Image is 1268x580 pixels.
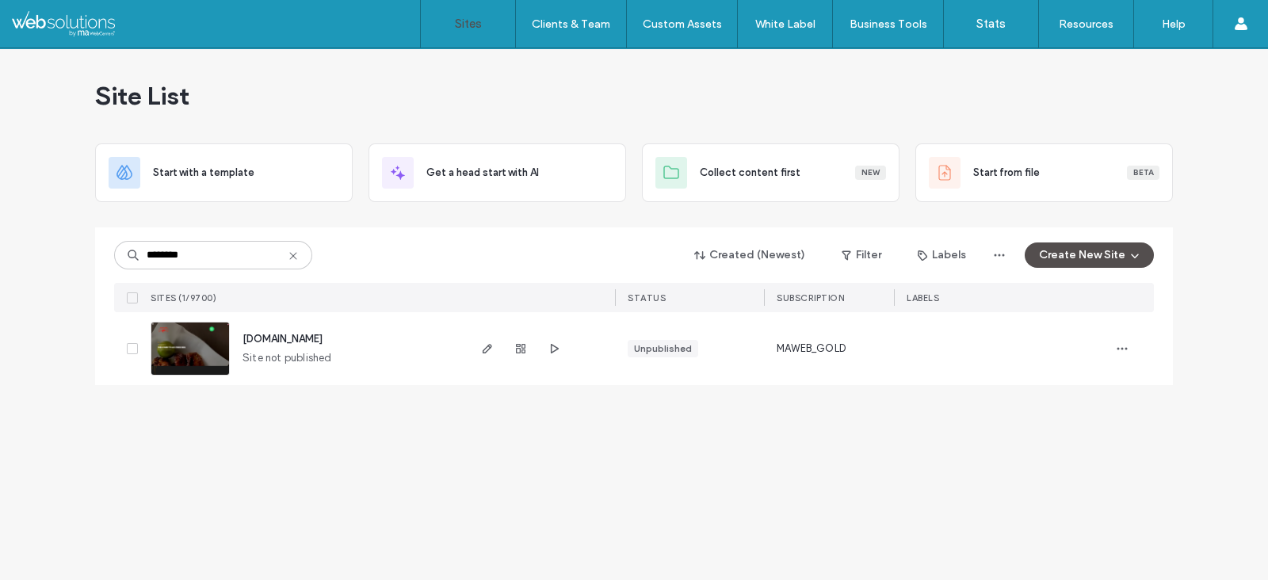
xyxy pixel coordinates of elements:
span: SUBSCRIPTION [777,292,844,303]
label: Stats [976,17,1006,31]
span: STATUS [628,292,666,303]
span: Get a head start with AI [426,165,539,181]
span: Help [36,11,68,25]
button: Labels [903,242,980,268]
label: Business Tools [850,17,927,31]
div: Start from fileBeta [915,143,1173,202]
span: Site not published [243,350,332,366]
span: Site List [95,80,189,112]
label: Clients & Team [532,17,610,31]
span: MAWEB_GOLD [777,341,846,357]
button: Filter [826,242,897,268]
label: White Label [755,17,815,31]
div: Beta [1127,166,1159,180]
div: New [855,166,886,180]
label: Help [1162,17,1186,31]
label: Custom Assets [643,17,722,31]
button: Create New Site [1025,242,1154,268]
span: LABELS [907,292,939,303]
span: Collect content first [700,165,800,181]
a: [DOMAIN_NAME] [243,333,323,345]
div: Start with a template [95,143,353,202]
div: Unpublished [634,342,692,356]
span: Start with a template [153,165,254,181]
span: Start from file [973,165,1040,181]
label: Sites [455,17,482,31]
span: SITES (1/9700) [151,292,216,303]
div: Get a head start with AI [369,143,626,202]
div: Collect content firstNew [642,143,899,202]
label: Resources [1059,17,1113,31]
button: Created (Newest) [681,242,819,268]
